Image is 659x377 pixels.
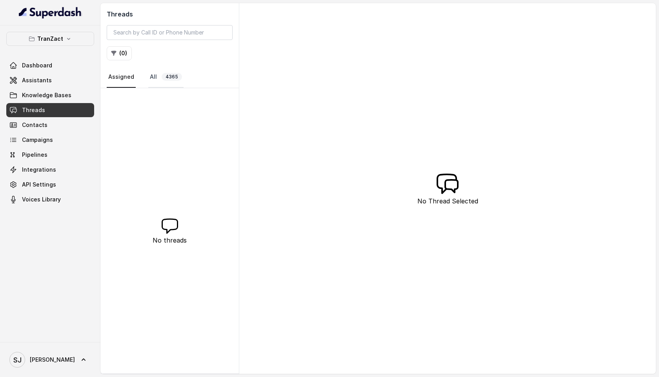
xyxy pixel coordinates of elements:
[6,32,94,46] button: TranZact
[107,9,233,19] h2: Threads
[162,73,182,81] span: 4365
[22,91,71,99] span: Knowledge Bases
[22,166,56,174] span: Integrations
[22,136,53,144] span: Campaigns
[13,356,22,364] text: SJ
[107,67,136,88] a: Assigned
[22,62,52,69] span: Dashboard
[22,106,45,114] span: Threads
[6,192,94,207] a: Voices Library
[6,118,94,132] a: Contacts
[6,103,94,117] a: Threads
[417,196,478,206] p: No Thread Selected
[148,67,184,88] a: All4365
[22,121,47,129] span: Contacts
[107,25,233,40] input: Search by Call ID or Phone Number
[6,178,94,192] a: API Settings
[6,349,94,371] a: [PERSON_NAME]
[6,163,94,177] a: Integrations
[30,356,75,364] span: [PERSON_NAME]
[22,181,56,188] span: API Settings
[22,76,52,84] span: Assistants
[6,73,94,87] a: Assistants
[22,151,47,159] span: Pipelines
[153,236,187,245] p: No threads
[6,88,94,102] a: Knowledge Bases
[37,34,63,43] p: TranZact
[107,67,233,88] nav: Tabs
[6,133,94,147] a: Campaigns
[6,58,94,72] a: Dashboard
[22,196,61,203] span: Voices Library
[107,46,132,60] button: (0)
[6,148,94,162] a: Pipelines
[19,6,82,19] img: light.svg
